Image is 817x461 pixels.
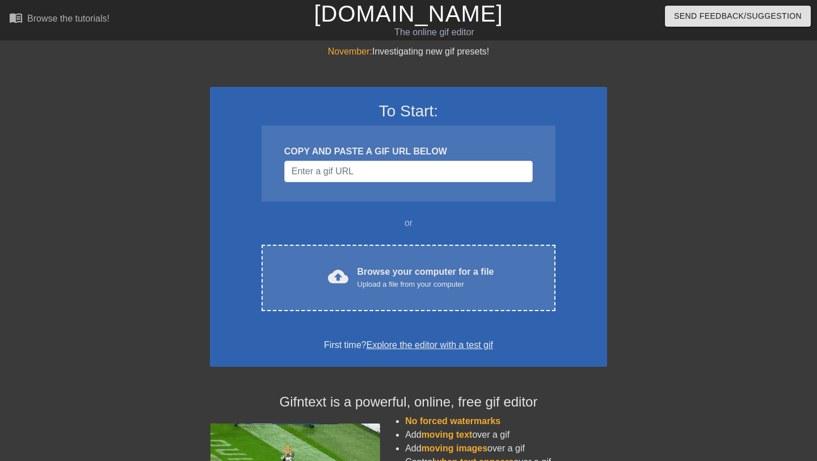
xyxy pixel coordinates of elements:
span: Send Feedback/Suggestion [674,9,802,23]
div: or [239,216,578,230]
span: menu_book [9,11,23,24]
div: Upload a file from your computer [357,279,494,290]
h3: To Start: [225,102,592,121]
h4: Gifntext is a powerful, online, free gif editor [210,394,607,410]
span: moving images [422,443,487,453]
a: [DOMAIN_NAME] [314,1,503,26]
div: Browse the tutorials! [27,14,110,23]
li: Add over a gif [405,428,607,442]
div: The online gif editor [278,26,591,39]
div: Investigating new gif presets! [210,45,607,58]
button: Send Feedback/Suggestion [665,6,811,27]
div: Browse your computer for a file [357,265,494,290]
span: No forced watermarks [405,416,500,426]
span: November: [328,47,372,56]
li: Add over a gif [405,442,607,455]
a: Browse the tutorials! [9,11,110,28]
a: Explore the editor with a test gif [367,340,493,350]
div: First time? [225,338,592,352]
span: cloud_upload [328,266,348,287]
span: moving text [422,430,473,439]
div: COPY AND PASTE A GIF URL BELOW [284,145,533,158]
input: Username [284,161,533,182]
